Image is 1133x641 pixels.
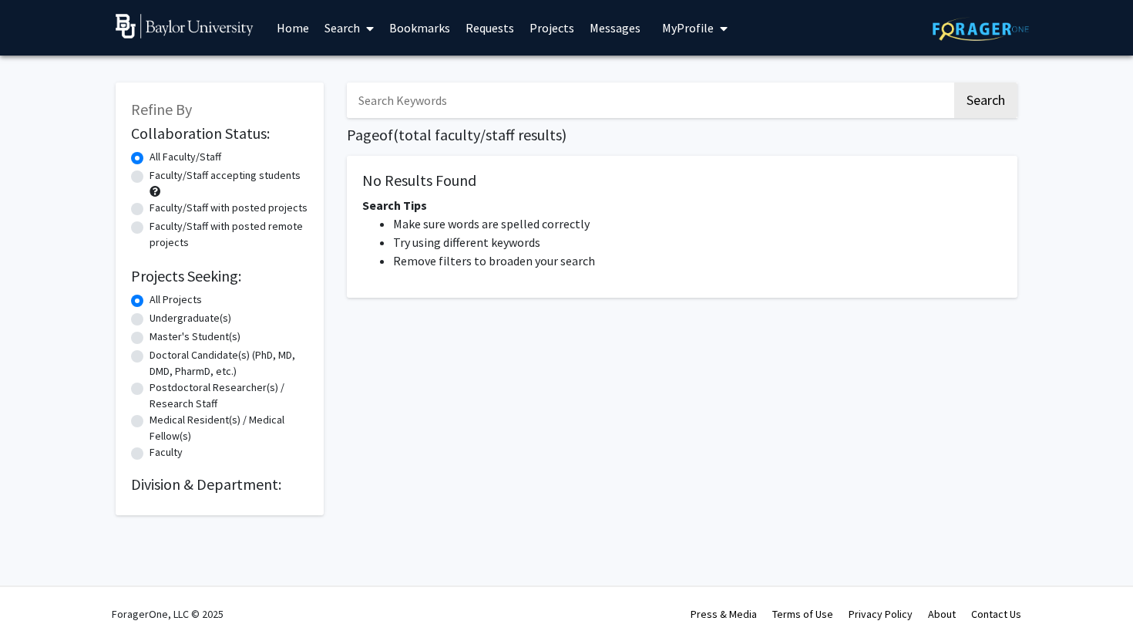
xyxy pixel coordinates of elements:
[393,214,1002,233] li: Make sure words are spelled correctly
[362,171,1002,190] h5: No Results Found
[458,1,522,55] a: Requests
[150,444,183,461] label: Faculty
[772,607,833,621] a: Terms of Use
[347,126,1017,144] h1: Page of ( total faculty/staff results)
[112,587,224,641] div: ForagerOne, LLC © 2025
[317,1,382,55] a: Search
[150,167,301,184] label: Faculty/Staff accepting students
[150,218,308,251] label: Faculty/Staff with posted remote projects
[150,412,308,444] label: Medical Resident(s) / Medical Fellow(s)
[393,233,1002,251] li: Try using different keywords
[150,149,221,165] label: All Faculty/Staff
[954,83,1017,118] button: Search
[662,20,714,35] span: My Profile
[582,1,648,55] a: Messages
[522,1,582,55] a: Projects
[150,347,308,380] label: Doctoral Candidate(s) (PhD, MD, DMD, PharmD, etc.)
[150,200,308,216] label: Faculty/Staff with posted projects
[12,572,66,629] iframe: Chat
[849,607,913,621] a: Privacy Policy
[150,380,308,412] label: Postdoctoral Researcher(s) / Research Staff
[382,1,458,55] a: Bookmarks
[116,14,254,39] img: Baylor University Logo
[131,124,308,143] h2: Collaboration Status:
[933,17,1029,41] img: ForagerOne Logo
[150,310,231,326] label: Undergraduate(s)
[269,1,317,55] a: Home
[928,607,956,621] a: About
[347,83,952,118] input: Search Keywords
[362,197,427,213] span: Search Tips
[347,313,1017,349] nav: Page navigation
[393,251,1002,270] li: Remove filters to broaden your search
[150,292,202,308] label: All Projects
[131,267,308,285] h2: Projects Seeking:
[131,475,308,494] h2: Division & Department:
[131,100,192,119] span: Refine By
[150,329,240,345] label: Master's Student(s)
[691,607,757,621] a: Press & Media
[971,607,1021,621] a: Contact Us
